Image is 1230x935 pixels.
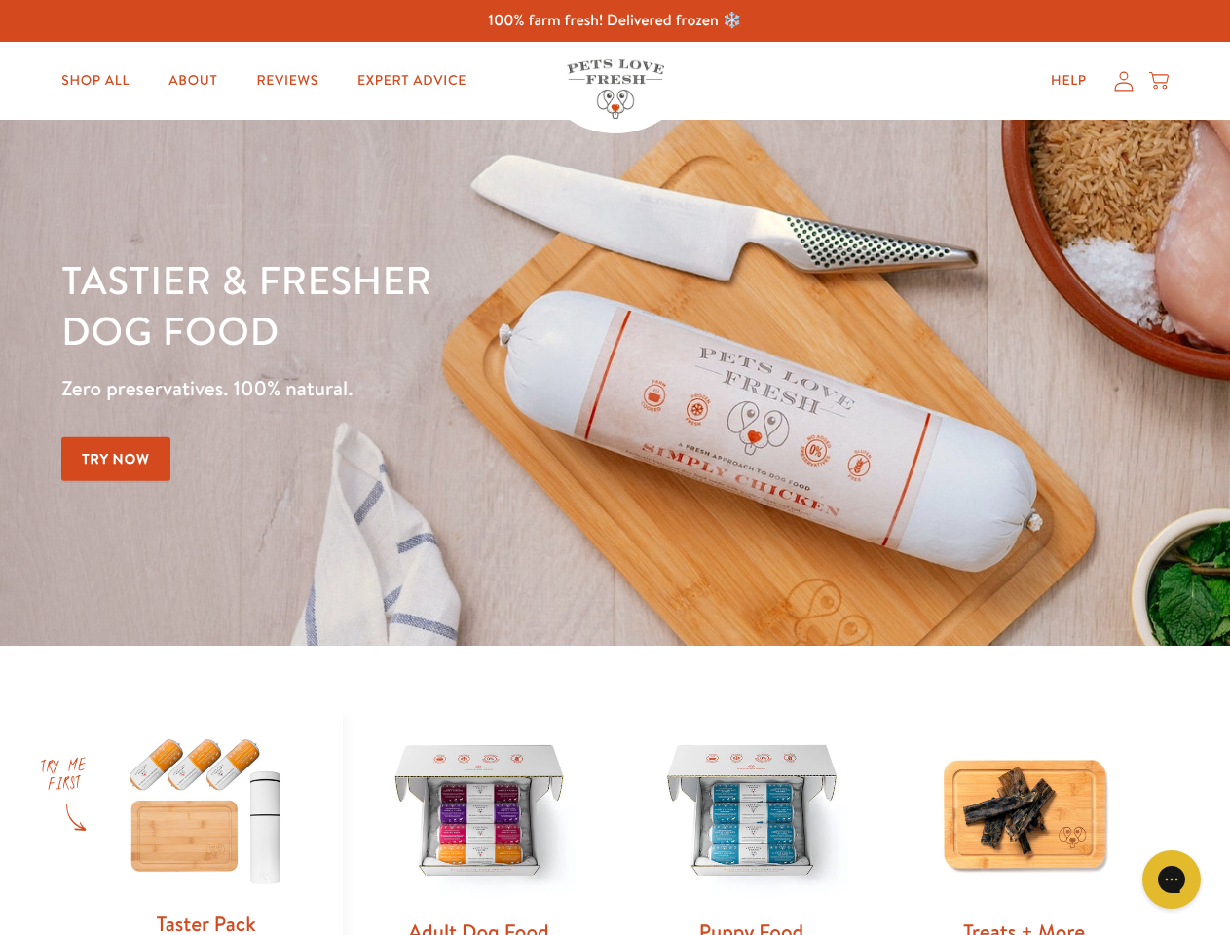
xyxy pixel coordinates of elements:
[46,61,145,100] a: Shop All
[1133,843,1211,916] iframe: Gorgias live chat messenger
[567,59,664,119] img: Pets Love Fresh
[241,61,333,100] a: Reviews
[61,437,170,481] a: Try Now
[153,61,233,100] a: About
[342,61,482,100] a: Expert Advice
[1035,61,1102,100] a: Help
[61,371,800,406] p: Zero preservatives. 100% natural.
[61,254,800,355] h1: Tastier & fresher dog food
